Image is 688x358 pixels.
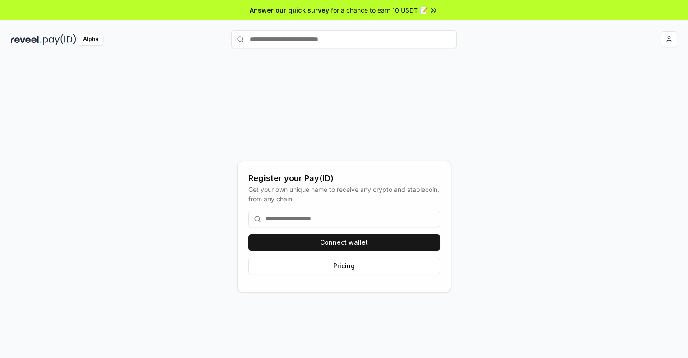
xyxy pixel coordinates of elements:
button: Pricing [248,258,440,274]
div: Alpha [78,34,103,45]
img: pay_id [43,34,76,45]
img: reveel_dark [11,34,41,45]
button: Connect wallet [248,234,440,251]
div: Get your own unique name to receive any crypto and stablecoin, from any chain [248,185,440,204]
span: for a chance to earn 10 USDT 📝 [331,5,427,15]
span: Answer our quick survey [250,5,329,15]
div: Register your Pay(ID) [248,172,440,185]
